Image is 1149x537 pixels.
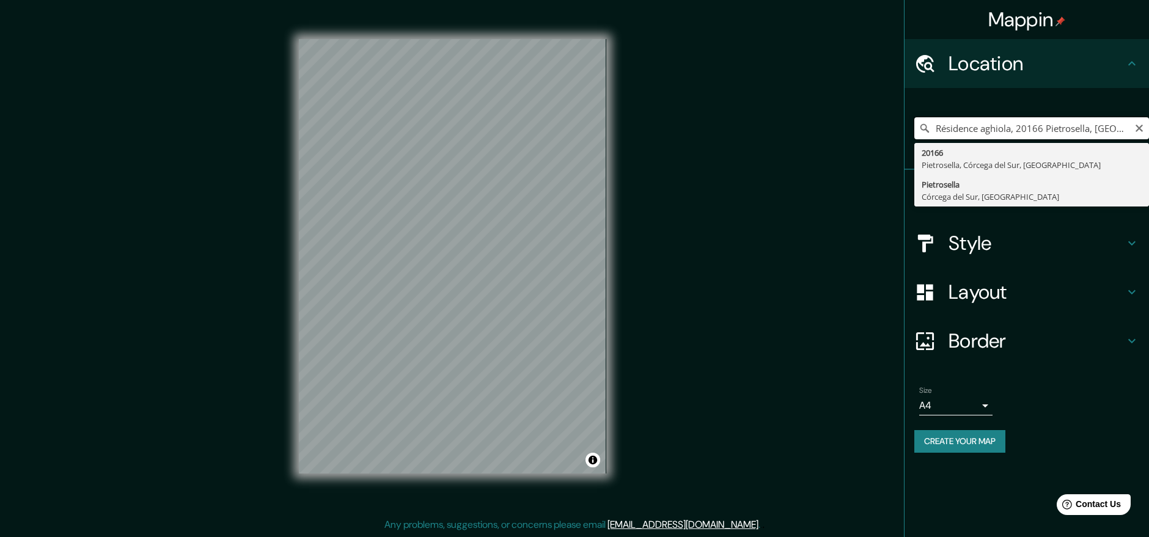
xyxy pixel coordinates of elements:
div: . [762,517,765,532]
div: Pins [905,170,1149,219]
iframe: Help widget launcher [1040,489,1136,524]
div: 20166 [922,147,1142,159]
div: Córcega del Sur, [GEOGRAPHIC_DATA] [922,191,1142,203]
input: Pick your city or area [914,117,1149,139]
h4: Style [949,231,1125,255]
a: [EMAIL_ADDRESS][DOMAIN_NAME] [608,518,758,531]
button: Clear [1134,122,1144,133]
label: Size [919,385,932,396]
button: Toggle attribution [586,453,600,467]
div: Location [905,39,1149,88]
div: A4 [919,396,993,415]
div: Layout [905,268,1149,316]
img: pin-icon.png [1055,16,1065,26]
div: Border [905,316,1149,365]
p: Any problems, suggestions, or concerns please email . [384,517,760,532]
div: . [760,517,762,532]
h4: Mappin [988,7,1066,32]
canvas: Map [299,39,606,473]
h4: Layout [949,280,1125,304]
div: Pietrosella [922,178,1142,191]
h4: Location [949,51,1125,76]
div: Pietrosella, Córcega del Sur, [GEOGRAPHIC_DATA] [922,159,1142,171]
div: Style [905,219,1149,268]
h4: Pins [949,182,1125,206]
button: Create your map [914,430,1005,453]
h4: Border [949,329,1125,353]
